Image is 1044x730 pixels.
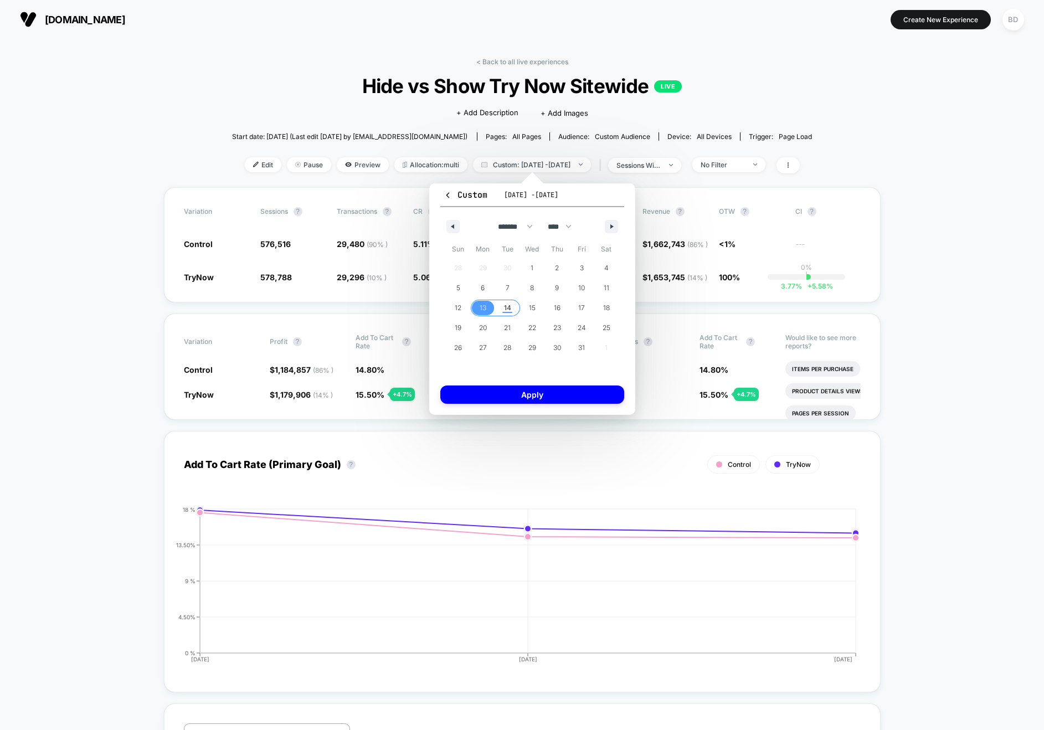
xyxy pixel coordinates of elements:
[260,239,291,249] span: 576,516
[544,298,569,318] button: 16
[669,164,673,166] img: end
[347,460,356,469] button: ?
[495,240,520,258] span: Tue
[471,240,496,258] span: Mon
[779,132,812,141] span: Page Load
[270,390,333,399] span: $
[313,366,333,374] span: ( 86 % )
[781,282,802,290] span: 3.77 %
[616,161,661,169] div: sessions with impression
[413,207,423,215] span: CR
[541,109,588,117] span: + Add Images
[999,8,1027,31] button: BD
[654,80,682,92] p: LIVE
[520,318,545,338] button: 22
[697,132,732,141] span: all devices
[476,58,568,66] a: < Back to all live experiences
[390,388,415,401] div: + 4.7 %
[785,405,856,421] li: Pages Per Session
[20,11,37,28] img: Visually logo
[578,298,585,318] span: 17
[554,298,560,318] span: 16
[805,271,808,280] p: |
[808,282,812,290] span: +
[479,318,487,338] span: 20
[520,240,545,258] span: Wed
[834,656,852,662] tspan: [DATE]
[185,649,196,656] tspan: 0 %
[506,278,510,298] span: 7
[337,273,387,282] span: 29,296
[520,258,545,278] button: 1
[719,273,740,282] span: 100%
[528,318,536,338] span: 22
[253,162,259,167] img: edit
[700,365,728,374] span: 14.80 %
[184,239,213,249] span: Control
[293,337,302,346] button: ?
[444,189,487,201] span: Custom
[480,298,486,318] span: 13
[455,318,461,338] span: 19
[504,298,511,318] span: 14
[569,338,594,358] button: 31
[604,278,609,298] span: 11
[471,318,496,338] button: 20
[367,240,388,249] span: ( 90 % )
[701,161,745,169] div: No Filter
[184,207,245,216] span: Variation
[471,338,496,358] button: 27
[356,390,384,399] span: 15.50 %
[440,189,624,207] button: Custom[DATE] -[DATE]
[367,274,387,282] span: ( 10 % )
[504,191,558,199] span: [DATE] - [DATE]
[734,388,759,401] div: + 4.7 %
[558,132,650,141] div: Audience:
[176,541,196,548] tspan: 13.50%
[520,298,545,318] button: 15
[659,132,740,141] span: Device:
[520,338,545,358] button: 29
[749,132,812,141] div: Trigger:
[504,318,511,338] span: 21
[440,385,624,404] button: Apply
[795,207,856,216] span: CI
[313,391,333,399] span: ( 14 % )
[676,207,685,216] button: ?
[479,338,487,358] span: 27
[495,278,520,298] button: 7
[740,207,749,216] button: ?
[185,577,196,584] tspan: 9 %
[383,207,392,216] button: ?
[700,333,740,350] span: Add To Cart Rate
[569,240,594,258] span: Fri
[569,258,594,278] button: 3
[337,239,388,249] span: 29,480
[191,656,209,662] tspan: [DATE]
[553,338,561,358] span: 30
[578,278,585,298] span: 10
[456,278,460,298] span: 5
[413,239,458,249] span: 5.11 %
[719,239,736,249] span: <1%
[270,365,333,374] span: $
[184,365,213,374] span: Control
[555,278,559,298] span: 9
[232,132,467,141] span: Start date: [DATE] (Last edit [DATE] by [EMAIL_ADDRESS][DOMAIN_NAME])
[579,163,583,166] img: end
[544,258,569,278] button: 2
[647,239,708,249] span: 1,662,743
[580,258,584,278] span: 3
[647,273,707,282] span: 1,653,745
[275,365,333,374] span: 1,184,857
[520,278,545,298] button: 8
[753,163,757,166] img: end
[503,338,511,358] span: 28
[785,361,860,377] li: Items Per Purchase
[518,656,537,662] tspan: [DATE]
[594,318,619,338] button: 25
[446,278,471,298] button: 5
[594,278,619,298] button: 11
[287,157,331,172] span: Pause
[173,506,850,672] div: ADD_TO_CART_RATE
